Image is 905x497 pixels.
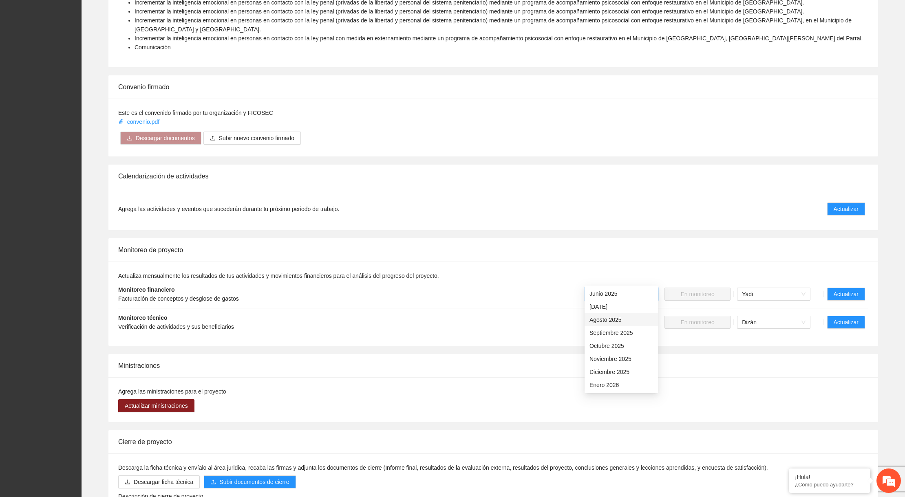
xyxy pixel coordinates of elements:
span: Subir nuevo convenio firmado [219,134,294,143]
span: upload [210,135,216,142]
a: Actualizar ministraciones [118,402,194,409]
a: convenio.pdf [118,119,161,125]
div: Agosto 2025 [589,315,653,324]
div: Chatee con nosotros ahora [42,42,137,52]
span: Actualizar [834,318,859,327]
button: Actualizar [827,202,865,216]
div: ¡Hola! [795,474,864,480]
div: Monitoreo de proyecto [118,238,868,262]
span: Verificación de actividades y sus beneficiarios [118,323,234,330]
div: Agosto 2025 [585,313,658,326]
strong: Monitoreo financiero [118,286,174,293]
textarea: Escriba su mensaje y pulse “Intro” [4,222,155,251]
div: Enero 2026 [589,380,653,389]
span: Estamos en línea. [47,109,113,191]
span: Descargar documentos [136,134,195,143]
div: Diciembre 2025 [589,367,653,376]
span: Este es el convenido firmado por tu organización y FICOSEC [118,110,273,116]
span: Incrementar la inteligencia emocional en personas en contacto con la ley penal (privadas de la li... [135,8,804,15]
span: Dizán [742,316,806,328]
span: Descarga la ficha técnica y envíalo al área juridica, recaba las firmas y adjunta los documentos ... [118,464,768,471]
span: Agrega las actividades y eventos que sucederán durante tu próximo periodo de trabajo. [118,205,339,213]
button: uploadSubir nuevo convenio firmado [203,132,301,145]
span: paper-clip [118,119,124,125]
span: Yadi [742,288,806,300]
div: Septiembre 2025 [585,326,658,339]
a: downloadDescargar ficha técnica [118,479,200,485]
div: Julio 2025 [585,300,658,313]
button: Actualizar [827,316,865,329]
span: Actualiza mensualmente los resultados de tus actividades y movimientos financieros para el anális... [118,273,439,279]
button: Actualizar [827,288,865,301]
div: Octubre 2025 [589,341,653,350]
button: downloadDescargar ficha técnica [118,475,200,488]
div: Octubre 2025 [585,339,658,352]
span: Comunicación [135,44,171,51]
span: upload [210,479,216,486]
strong: Monitoreo técnico [118,314,168,321]
span: uploadSubir nuevo convenio firmado [203,135,301,141]
div: Junio 2025 [585,287,658,300]
div: Noviembre 2025 [585,352,658,365]
span: Actualizar ministraciones [125,401,188,410]
span: Facturación de conceptos y desglose de gastos [118,295,239,302]
span: Descargar ficha técnica [134,477,193,486]
div: [DATE] [589,302,653,311]
div: Convenio firmado [118,75,868,99]
button: downloadDescargar documentos [120,132,201,145]
span: Actualizar [834,290,859,299]
div: Calendarización de actividades [118,165,868,188]
div: Ministraciones [118,354,868,377]
div: Junio 2025 [589,289,653,298]
span: download [125,479,130,486]
div: Diciembre 2025 [585,365,658,378]
span: Actualizar [834,205,859,213]
div: Cierre de proyecto [118,430,868,453]
button: uploadSubir documentos de cierre [204,475,296,488]
div: Noviembre 2025 [589,354,653,363]
div: Enero 2026 [585,378,658,391]
span: Subir documentos de cierre [219,477,289,486]
button: Actualizar ministraciones [118,399,194,412]
div: Minimizar ventana de chat en vivo [134,4,153,24]
span: Incrementar la inteligencia emocional en personas en contacto con la ley penal con medida en exte... [135,35,863,42]
span: Incrementar la inteligencia emocional en personas en contacto con la ley penal (privadas de la li... [135,17,852,33]
span: uploadSubir documentos de cierre [204,479,296,485]
p: ¿Cómo puedo ayudarte? [795,482,864,488]
span: download [127,135,132,142]
div: Septiembre 2025 [589,328,653,337]
span: Agrega las ministraciones para el proyecto [118,388,226,395]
